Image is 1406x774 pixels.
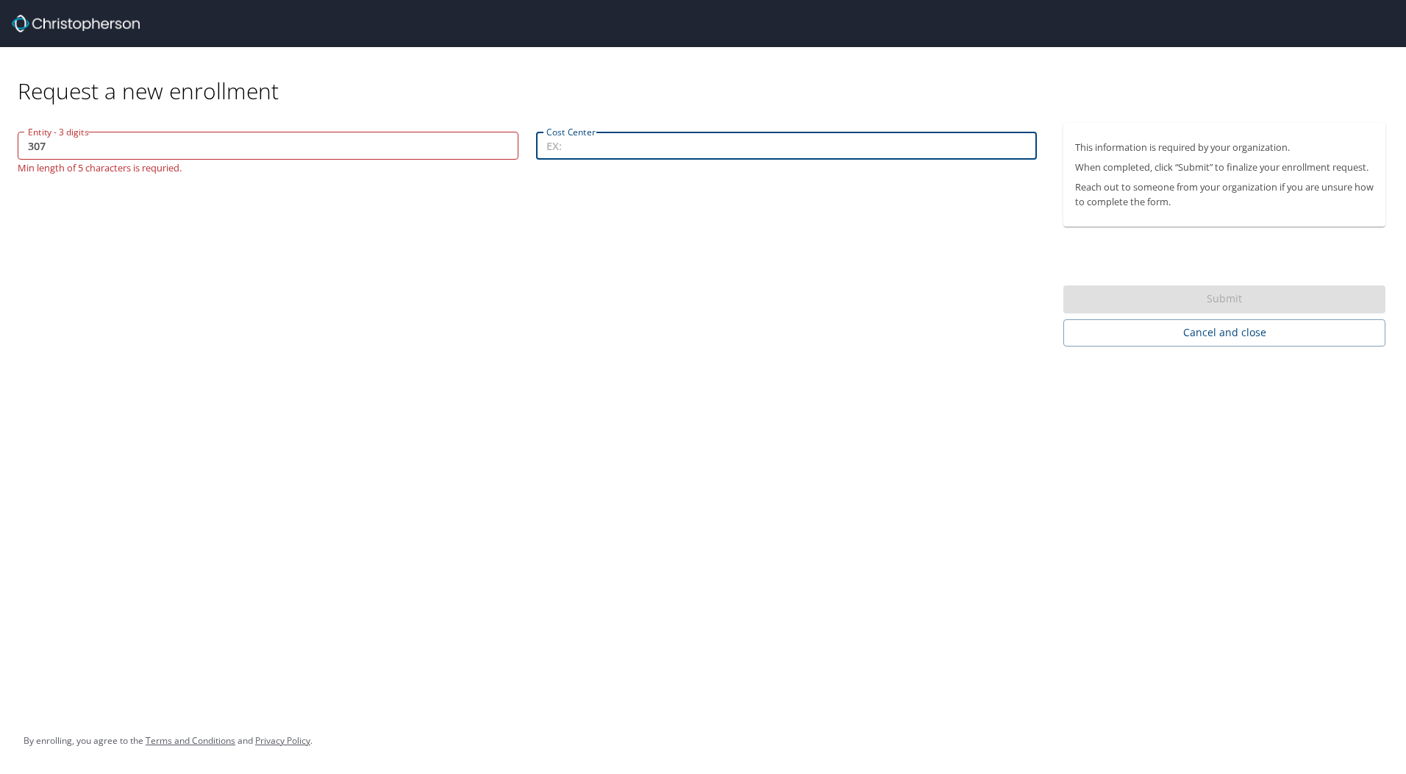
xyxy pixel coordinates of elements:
[536,132,1037,160] input: EX:
[1075,180,1374,208] p: Reach out to someone from your organization if you are unsure how to complete the form.
[18,47,1397,105] div: Request a new enrollment
[12,15,140,32] img: cbt logo
[1063,319,1385,347] button: Cancel and close
[1075,160,1374,174] p: When completed, click “Submit” to finalize your enrollment request.
[146,734,235,747] a: Terms and Conditions
[18,132,518,160] input: EX:
[1075,141,1374,155] p: This information is required by your organization.
[24,722,313,759] div: By enrolling, you agree to the and .
[18,160,518,173] p: Min length of 5 characters is requried.
[1075,324,1374,342] span: Cancel and close
[255,734,310,747] a: Privacy Policy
